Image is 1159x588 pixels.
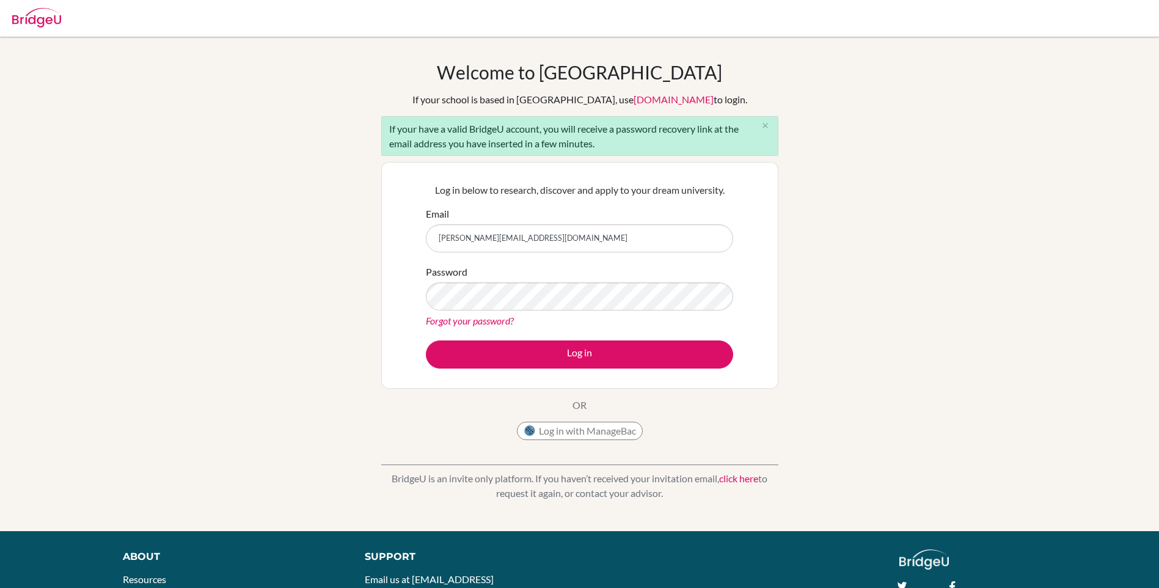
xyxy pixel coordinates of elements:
button: Close [753,117,778,135]
a: Resources [123,573,166,585]
button: Log in with ManageBac [517,422,643,440]
div: If your school is based in [GEOGRAPHIC_DATA], use to login. [412,92,747,107]
label: Password [426,265,467,279]
p: OR [572,398,587,413]
p: BridgeU is an invite only platform. If you haven’t received your invitation email, to request it ... [381,471,778,501]
div: Support [365,549,565,564]
a: Forgot your password? [426,315,514,326]
i: close [761,121,770,130]
button: Log in [426,340,733,369]
label: Email [426,207,449,221]
h1: Welcome to [GEOGRAPHIC_DATA] [437,61,722,83]
div: If your have a valid BridgeU account, you will receive a password recovery link at the email addr... [381,116,778,156]
p: Log in below to research, discover and apply to your dream university. [426,183,733,197]
img: Bridge-U [12,8,61,28]
div: About [123,549,337,564]
a: [DOMAIN_NAME] [634,94,714,105]
a: click here [719,472,758,484]
img: logo_white@2x-f4f0deed5e89b7ecb1c2cc34c3e3d731f90f0f143d5ea2071677605dd97b5244.png [899,549,949,570]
